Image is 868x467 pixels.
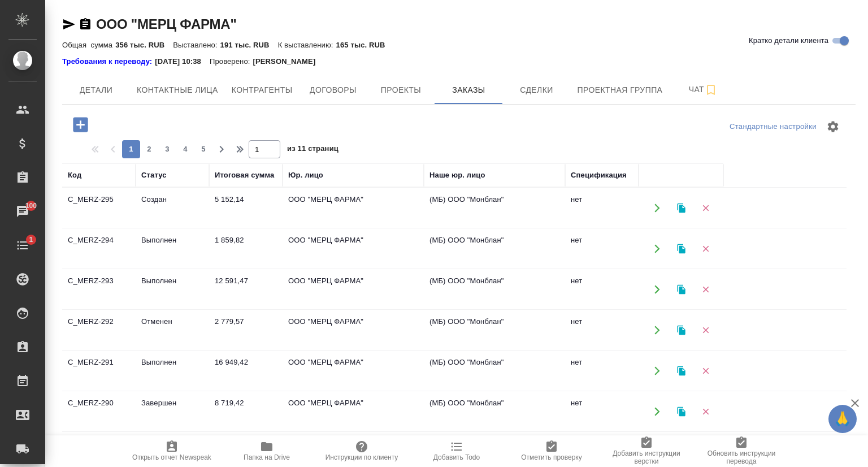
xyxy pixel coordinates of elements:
[244,453,290,461] span: Папка на Drive
[424,270,565,309] td: (МБ) ООО "Монблан"
[176,144,194,155] span: 4
[79,18,92,31] button: Скопировать ссылку
[670,237,693,260] button: Клонировать
[209,188,283,228] td: 5 152,14
[565,229,639,269] td: нет
[194,140,212,158] button: 5
[3,197,42,226] a: 100
[701,449,782,465] span: Обновить инструкции перевода
[115,41,173,49] p: 356 тыс. RUB
[565,351,639,391] td: нет
[158,140,176,158] button: 3
[429,170,485,181] div: Наше юр. лицо
[571,170,627,181] div: Спецификация
[62,229,136,269] td: C_MERZ-294
[409,435,504,467] button: Добавить Todo
[210,56,253,67] p: Проверено:
[173,41,220,49] p: Выставлено:
[209,351,283,391] td: 16 949,42
[283,310,424,350] td: ООО "МЕРЦ ФАРМА"
[219,435,314,467] button: Папка на Drive
[232,83,293,97] span: Контрагенты
[283,351,424,391] td: ООО "МЕРЦ ФАРМА"
[670,359,693,382] button: Клонировать
[62,56,155,67] a: Требования к переводу:
[645,278,669,301] button: Открыть
[424,351,565,391] td: (МБ) ООО "Монблан"
[288,170,323,181] div: Юр. лицо
[124,435,219,467] button: Открыть отчет Newspeak
[215,170,274,181] div: Итоговая сумма
[694,237,717,260] button: Удалить
[62,270,136,309] td: C_MERZ-293
[136,351,209,391] td: Выполнен
[62,56,155,67] div: Нажми, чтобы открыть папку с инструкцией
[253,56,324,67] p: [PERSON_NAME]
[62,392,136,431] td: C_MERZ-290
[69,83,123,97] span: Детали
[62,188,136,228] td: C_MERZ-295
[670,400,693,423] button: Клонировать
[283,188,424,228] td: ООО "МЕРЦ ФАРМА"
[209,229,283,269] td: 1 859,82
[283,229,424,269] td: ООО "МЕРЦ ФАРМА"
[22,234,40,245] span: 1
[704,83,718,97] svg: Подписаться
[136,270,209,309] td: Выполнен
[176,140,194,158] button: 4
[565,310,639,350] td: нет
[521,453,581,461] span: Отметить проверку
[645,237,669,260] button: Открыть
[209,310,283,350] td: 2 779,57
[577,83,662,97] span: Проектная группа
[441,83,496,97] span: Заказы
[645,318,669,341] button: Открыть
[504,435,599,467] button: Отметить проверку
[606,449,687,465] span: Добавить инструкции верстки
[336,41,394,49] p: 165 тыс. RUB
[209,392,283,431] td: 8 719,42
[424,310,565,350] td: (МБ) ООО "Монблан"
[136,310,209,350] td: Отменен
[62,310,136,350] td: C_MERZ-292
[19,200,44,211] span: 100
[136,229,209,269] td: Выполнен
[62,41,115,49] p: Общая сумма
[314,435,409,467] button: Инструкции по клиенту
[694,196,717,219] button: Удалить
[325,453,398,461] span: Инструкции по клиенту
[220,41,278,49] p: 191 тыс. RUB
[306,83,360,97] span: Договоры
[132,453,211,461] span: Открыть отчет Newspeak
[3,231,42,260] a: 1
[68,170,81,181] div: Код
[424,392,565,431] td: (МБ) ООО "Монблан"
[62,18,76,31] button: Скопировать ссылку для ЯМессенджера
[158,144,176,155] span: 3
[694,435,789,467] button: Обновить инструкции перевода
[670,278,693,301] button: Клонировать
[140,144,158,155] span: 2
[424,188,565,228] td: (МБ) ООО "Монблан"
[676,83,730,97] span: Чат
[155,56,210,67] p: [DATE] 10:38
[670,318,693,341] button: Клонировать
[694,318,717,341] button: Удалить
[194,144,212,155] span: 5
[833,407,852,431] span: 🙏
[694,400,717,423] button: Удалить
[749,35,828,46] span: Кратко детали клиента
[96,16,237,32] a: ООО "МЕРЦ ФАРМА"
[283,392,424,431] td: ООО "МЕРЦ ФАРМА"
[278,41,336,49] p: К выставлению:
[65,113,96,136] button: Добавить проект
[670,196,693,219] button: Клонировать
[374,83,428,97] span: Проекты
[565,188,639,228] td: нет
[645,359,669,382] button: Открыть
[565,392,639,431] td: нет
[828,405,857,433] button: 🙏
[62,351,136,391] td: C_MERZ-291
[509,83,563,97] span: Сделки
[819,113,847,140] span: Настроить таблицу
